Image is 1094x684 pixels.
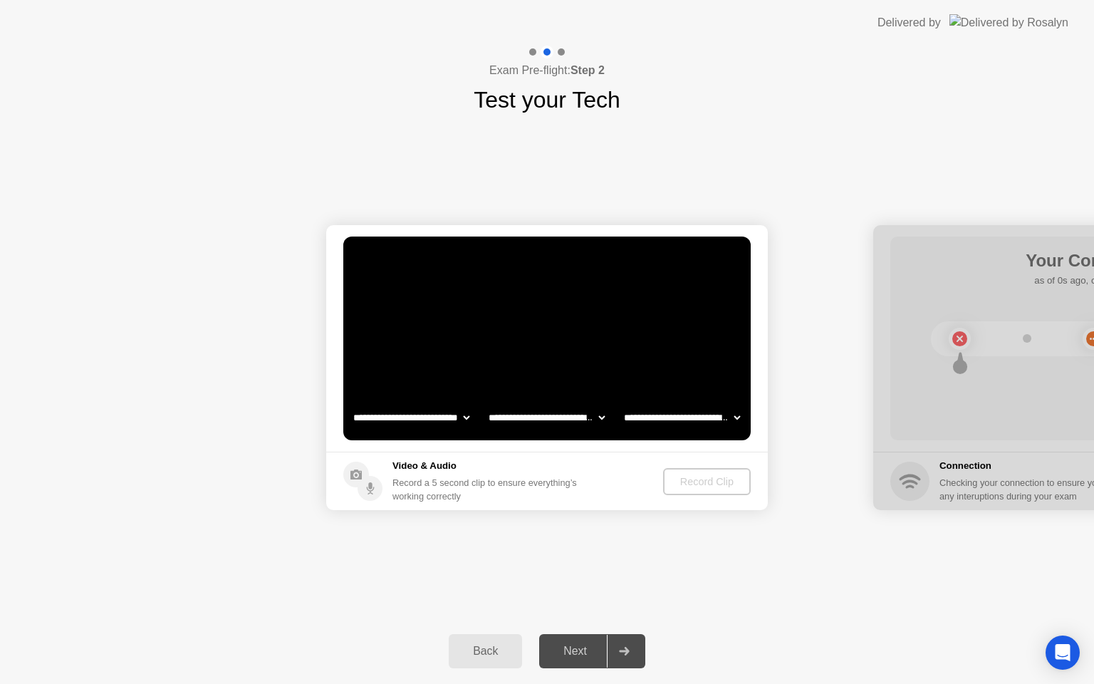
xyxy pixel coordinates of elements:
[877,14,941,31] div: Delivered by
[474,83,620,117] h1: Test your Tech
[621,403,743,432] select: Available microphones
[453,645,518,658] div: Back
[949,14,1068,31] img: Delivered by Rosalyn
[350,403,472,432] select: Available cameras
[449,634,522,668] button: Back
[571,64,605,76] b: Step 2
[539,634,645,668] button: Next
[392,459,583,473] h5: Video & Audio
[486,403,608,432] select: Available speakers
[663,468,751,495] button: Record Clip
[669,476,745,487] div: Record Clip
[489,62,605,79] h4: Exam Pre-flight:
[543,645,607,658] div: Next
[392,476,583,503] div: Record a 5 second clip to ensure everything’s working correctly
[1046,636,1080,670] div: Open Intercom Messenger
